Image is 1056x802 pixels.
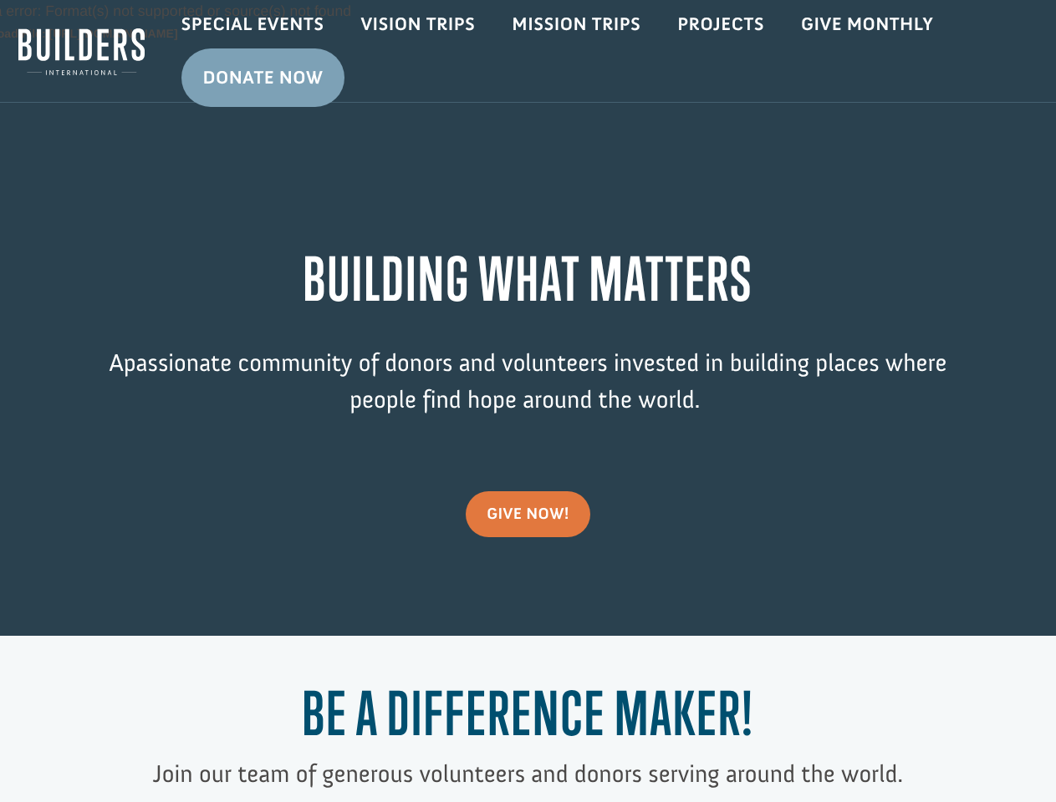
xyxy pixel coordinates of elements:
[153,759,903,789] span: Join our team of generous volunteers and donors serving around the world.
[181,48,345,107] a: Donate Now
[45,67,230,79] span: [GEOGRAPHIC_DATA] , [GEOGRAPHIC_DATA]
[105,678,950,756] h1: Be a Difference Maker!
[105,244,950,322] h1: BUILDING WHAT MATTERS
[109,348,123,378] span: A
[237,33,311,63] button: Donate
[30,67,42,79] img: US.png
[30,17,230,50] div: [PERSON_NAME] donated $25
[30,35,43,48] img: emoji heart
[466,491,590,538] a: give now!
[18,26,145,78] img: Builders International
[39,51,267,63] strong: [GEOGRAPHIC_DATA]: 700 Cities Training Center
[105,345,950,443] p: passionate community of donors and volunteers invested in building places where people find hope ...
[30,52,230,63] div: to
